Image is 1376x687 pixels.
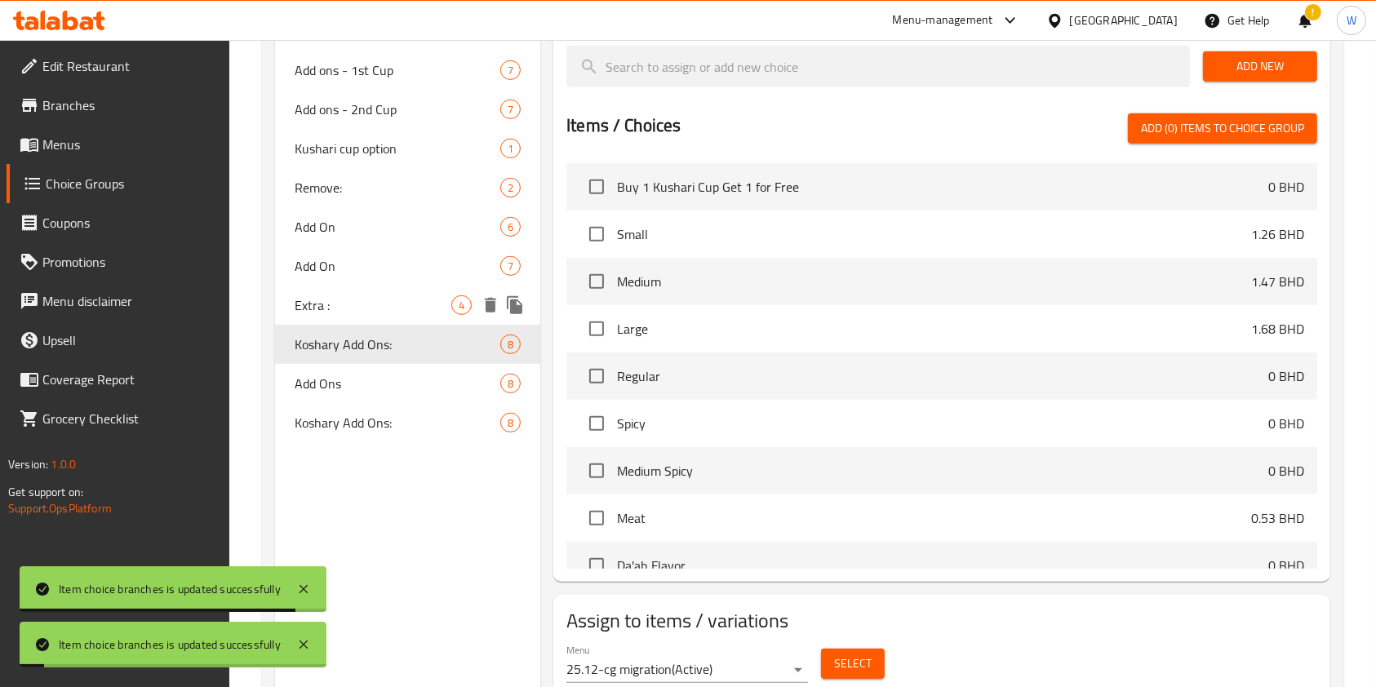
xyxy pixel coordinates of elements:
[8,454,48,475] span: Version:
[7,360,230,399] a: Coverage Report
[42,409,217,428] span: Grocery Checklist
[59,636,281,654] div: Item choice branches is updated successfully
[500,374,521,393] div: Choices
[1216,56,1304,77] span: Add New
[1268,366,1304,386] p: 0 BHD
[275,90,540,129] div: Add ons - 2nd Cup7
[7,281,230,321] a: Menu disclaimer
[501,63,520,78] span: 7
[500,100,521,119] div: Choices
[500,139,521,158] div: Choices
[501,219,520,235] span: 6
[501,259,520,274] span: 7
[295,60,500,80] span: Add ons - 1st Cup
[503,293,527,317] button: duplicate
[295,217,500,237] span: Add On
[501,141,520,157] span: 1
[617,366,1268,386] span: Regular
[275,129,540,168] div: Kushari cup option1
[7,242,230,281] a: Promotions
[579,454,614,488] span: Select choice
[501,102,520,117] span: 7
[1128,113,1317,144] button: Add (0) items to choice group
[579,170,614,204] span: Select choice
[893,11,993,30] div: Menu-management
[501,376,520,392] span: 8
[617,224,1251,244] span: Small
[295,374,500,393] span: Add Ons
[1268,177,1304,197] p: 0 BHD
[566,113,681,138] h2: Items / Choices
[566,46,1190,87] input: search
[275,207,540,246] div: Add On6
[295,256,500,276] span: Add On
[579,264,614,299] span: Select choice
[295,139,500,158] span: Kushari cup option
[42,95,217,115] span: Branches
[579,217,614,251] span: Select choice
[7,86,230,125] a: Branches
[617,414,1268,433] span: Spicy
[275,286,540,325] div: Extra :4deleteduplicate
[275,325,540,364] div: Koshary Add Ons:8
[275,246,540,286] div: Add On7
[295,413,500,432] span: Koshary Add Ons:
[579,312,614,346] span: Select choice
[7,125,230,164] a: Menus
[1268,414,1304,433] p: 0 BHD
[8,481,83,503] span: Get support on:
[7,164,230,203] a: Choice Groups
[617,319,1251,339] span: Large
[501,337,520,352] span: 8
[275,364,540,403] div: Add Ons8
[42,213,217,233] span: Coupons
[500,178,521,197] div: Choices
[478,293,503,317] button: delete
[42,330,217,350] span: Upsell
[42,56,217,76] span: Edit Restaurant
[1070,11,1178,29] div: [GEOGRAPHIC_DATA]
[8,498,112,519] a: Support.OpsPlatform
[500,60,521,80] div: Choices
[617,461,1268,481] span: Medium Spicy
[295,178,500,197] span: Remove:
[501,180,520,196] span: 2
[1347,11,1356,29] span: W
[821,649,885,679] button: Select
[59,580,281,598] div: Item choice branches is updated successfully
[834,654,872,674] span: Select
[566,608,1317,634] h2: Assign to items / variations
[1268,556,1304,575] p: 0 BHD
[295,295,451,315] span: Extra :
[46,174,217,193] span: Choice Groups
[7,321,230,360] a: Upsell
[275,168,540,207] div: Remove:2
[1251,319,1304,339] p: 1.68 BHD
[617,272,1251,291] span: Medium
[1251,272,1304,291] p: 1.47 BHD
[42,252,217,272] span: Promotions
[51,454,76,475] span: 1.0.0
[7,47,230,86] a: Edit Restaurant
[1268,461,1304,481] p: 0 BHD
[579,548,614,583] span: Select choice
[1251,508,1304,528] p: 0.53 BHD
[617,556,1268,575] span: Da'ah Flavor
[1141,118,1304,139] span: Add (0) items to choice group
[42,370,217,389] span: Coverage Report
[617,177,1268,197] span: Buy 1 Kushari Cup Get 1 for Free
[566,657,808,683] div: 25.12-cg migration(Active)
[7,203,230,242] a: Coupons
[7,399,230,438] a: Grocery Checklist
[275,403,540,442] div: Koshary Add Ons:8
[501,415,520,431] span: 8
[1251,224,1304,244] p: 1.26 BHD
[295,335,500,354] span: Koshary Add Ons:
[500,217,521,237] div: Choices
[275,51,540,90] div: Add ons - 1st Cup7
[42,135,217,154] span: Menus
[42,291,217,311] span: Menu disclaimer
[566,645,590,655] label: Menu
[295,100,500,119] span: Add ons - 2nd Cup
[1203,51,1317,82] button: Add New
